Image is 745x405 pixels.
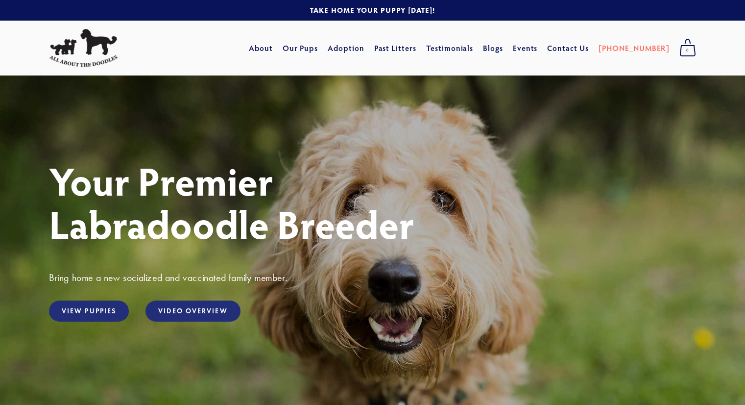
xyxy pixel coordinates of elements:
a: [PHONE_NUMBER] [599,39,670,57]
a: Video Overview [145,301,240,322]
a: Past Litters [374,43,417,53]
a: About [249,39,273,57]
a: View Puppies [49,301,129,322]
a: Contact Us [547,39,589,57]
span: 0 [679,44,696,57]
img: All About The Doodles [49,29,118,67]
a: Testimonials [426,39,474,57]
a: 0 items in cart [674,36,701,60]
h1: Your Premier Labradoodle Breeder [49,159,696,245]
a: Adoption [328,39,364,57]
a: Events [513,39,538,57]
h3: Bring home a new socialized and vaccinated family member. [49,271,696,284]
a: Our Pups [283,39,318,57]
a: Blogs [483,39,503,57]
